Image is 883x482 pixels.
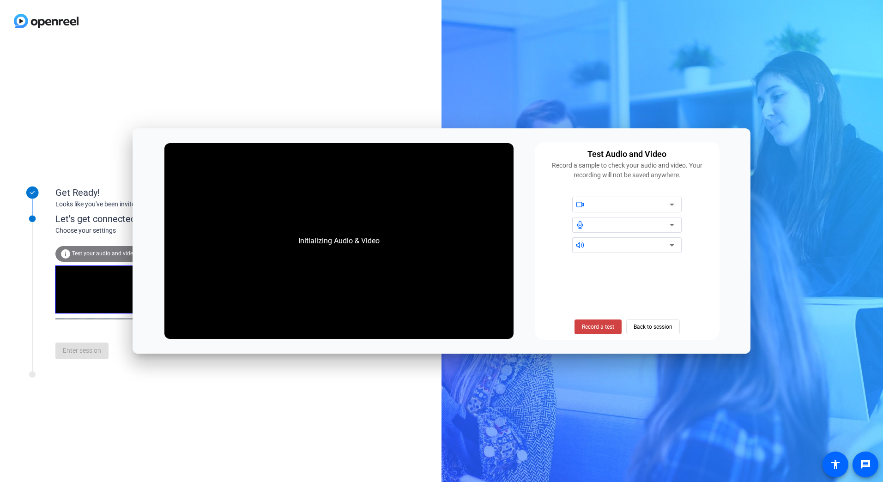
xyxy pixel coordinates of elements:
[55,199,240,209] div: Looks like you've been invited to join
[587,148,666,161] div: Test Audio and Video
[626,319,680,334] button: Back to session
[575,319,622,334] button: Record a test
[60,248,71,259] mat-icon: info
[860,459,871,470] mat-icon: message
[582,323,614,331] span: Record a test
[540,161,714,180] div: Record a sample to check your audio and video. Your recording will not be saved anywhere.
[289,226,389,256] div: Initializing Audio & Video
[72,250,136,257] span: Test your audio and video
[55,186,240,199] div: Get Ready!
[634,318,672,336] span: Back to session
[55,226,259,235] div: Choose your settings
[830,459,841,470] mat-icon: accessibility
[55,212,259,226] div: Let's get connected.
